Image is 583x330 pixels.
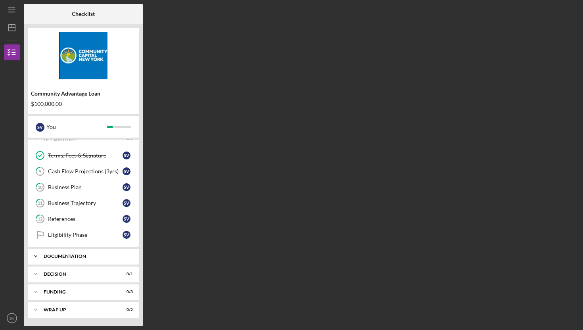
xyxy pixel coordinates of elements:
[119,290,133,294] div: 0 / 3
[48,232,123,238] div: Eligibility Phase
[38,217,42,222] tspan: 12
[123,167,130,175] div: S V
[123,199,130,207] div: S V
[32,195,135,211] a: 11Business TrajectorySV
[72,11,95,17] b: Checklist
[123,231,130,239] div: S V
[48,184,123,190] div: Business Plan
[44,307,113,312] div: Wrap up
[48,152,123,159] div: Terms, Fees & Signature
[123,183,130,191] div: S V
[48,168,123,175] div: Cash Flow Projections (3yrs)
[119,307,133,312] div: 0 / 2
[119,272,133,276] div: 0 / 1
[48,216,123,222] div: References
[36,123,44,132] div: S V
[32,227,135,243] a: Eligibility PhaseSV
[123,152,130,159] div: S V
[31,90,136,97] div: Community Advantage Loan
[44,254,129,259] div: Documentation
[39,169,42,174] tspan: 9
[38,185,43,190] tspan: 10
[10,316,15,320] text: SV
[44,290,113,294] div: Funding
[31,101,136,107] div: $100,000.00
[46,120,107,134] div: You
[32,179,135,195] a: 10Business PlanSV
[4,310,20,326] button: SV
[44,272,113,276] div: Decision
[38,201,42,206] tspan: 11
[28,32,139,79] img: Product logo
[32,211,135,227] a: 12ReferencesSV
[32,163,135,179] a: 9Cash Flow Projections (3yrs)SV
[32,148,135,163] a: Terms, Fees & SignatureSV
[48,200,123,206] div: Business Trajectory
[123,215,130,223] div: S V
